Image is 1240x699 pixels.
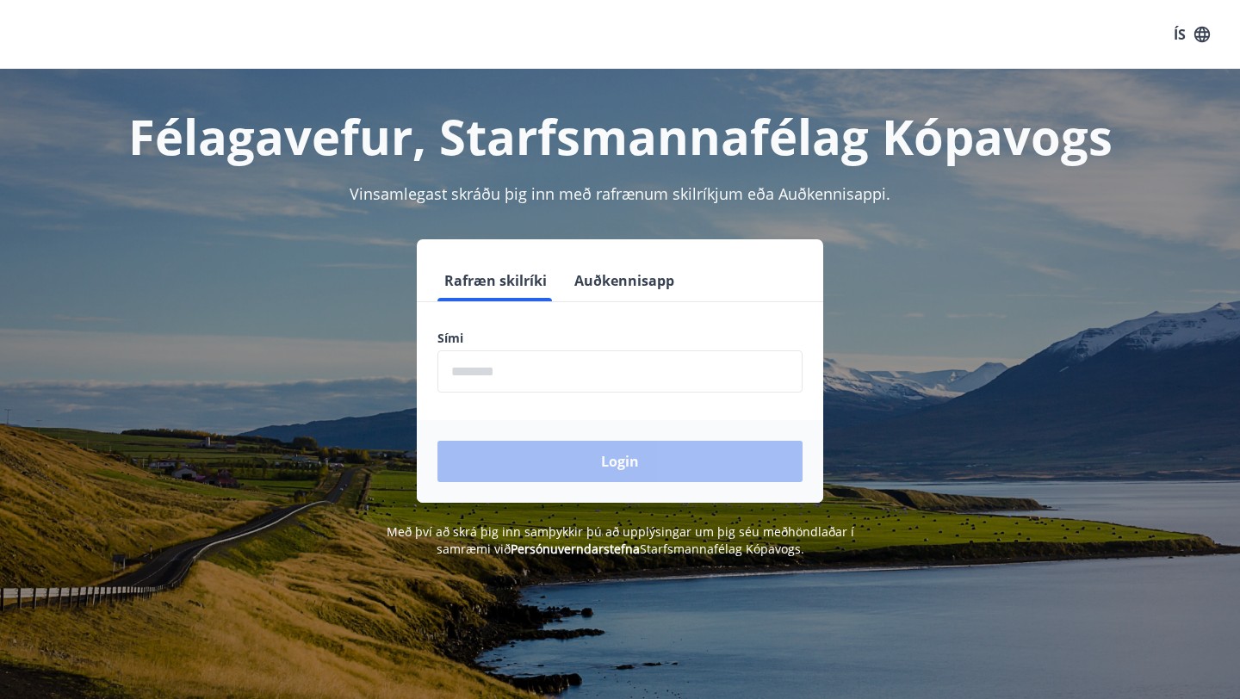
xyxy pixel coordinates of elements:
span: Vinsamlegast skráðu þig inn með rafrænum skilríkjum eða Auðkennisappi. [350,183,890,204]
button: Auðkennisapp [567,260,681,301]
button: Rafræn skilríki [437,260,554,301]
h1: Félagavefur, Starfsmannafélag Kópavogs [21,103,1219,169]
button: ÍS [1164,19,1219,50]
label: Sími [437,330,803,347]
span: Með því að skrá þig inn samþykkir þú að upplýsingar um þig séu meðhöndlaðar í samræmi við Starfsm... [387,523,854,557]
a: Persónuverndarstefna [511,541,640,557]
